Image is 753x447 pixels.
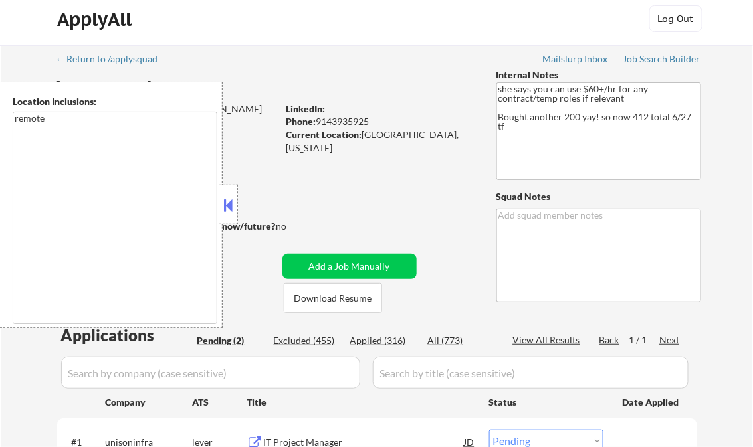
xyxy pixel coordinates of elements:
[543,54,609,67] a: Mailslurp Inbox
[660,333,681,347] div: Next
[61,327,193,343] div: Applications
[428,334,494,347] div: All (773)
[106,396,193,409] div: Company
[286,115,475,128] div: 9143935925
[197,334,264,347] div: Pending (2)
[513,333,584,347] div: View All Results
[623,54,701,64] div: Job Search Builder
[629,333,660,347] div: 1 / 1
[489,390,603,414] div: Status
[496,68,701,82] div: Internal Notes
[274,334,340,347] div: Excluded (455)
[496,190,701,203] div: Squad Notes
[61,357,360,389] input: Search by company (case sensitive)
[286,103,326,114] strong: LinkedIn:
[284,283,382,313] button: Download Resume
[623,54,701,67] a: Job Search Builder
[57,78,330,95] div: [PERSON_NAME]
[286,116,316,127] strong: Phone:
[543,54,609,64] div: Mailslurp Inbox
[276,220,314,233] div: no
[56,54,171,67] a: ← Return to /applysquad
[247,396,477,409] div: Title
[58,8,136,31] div: ApplyAll
[56,54,171,64] div: ← Return to /applysquad
[623,396,681,409] div: Date Applied
[599,333,621,347] div: Back
[193,396,247,409] div: ATS
[350,334,417,347] div: Applied (316)
[373,357,689,389] input: Search by title (case sensitive)
[649,5,702,32] button: Log Out
[282,254,417,279] button: Add a Job Manually
[13,95,217,108] div: Location Inclusions:
[286,128,475,154] div: [GEOGRAPHIC_DATA], [US_STATE]
[286,129,362,140] strong: Current Location:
